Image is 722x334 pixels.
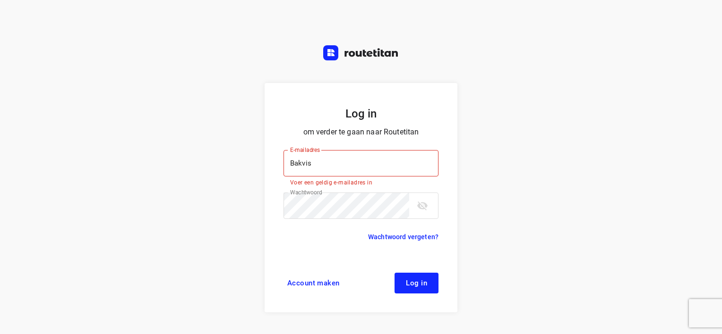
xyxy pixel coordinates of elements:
[406,279,427,287] span: Log in
[284,273,344,293] a: Account maken
[323,45,399,60] img: Routetitan
[395,273,438,293] button: Log in
[284,178,438,188] p: Voer een geldig e-mailadres in
[287,279,340,287] span: Account maken
[368,231,438,242] a: Wachtwoord vergeten?
[284,125,438,139] p: om verder te gaan naar Routetitan
[284,106,438,122] h5: Log in
[413,196,432,215] button: toggle password visibility
[323,45,399,63] a: Routetitan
